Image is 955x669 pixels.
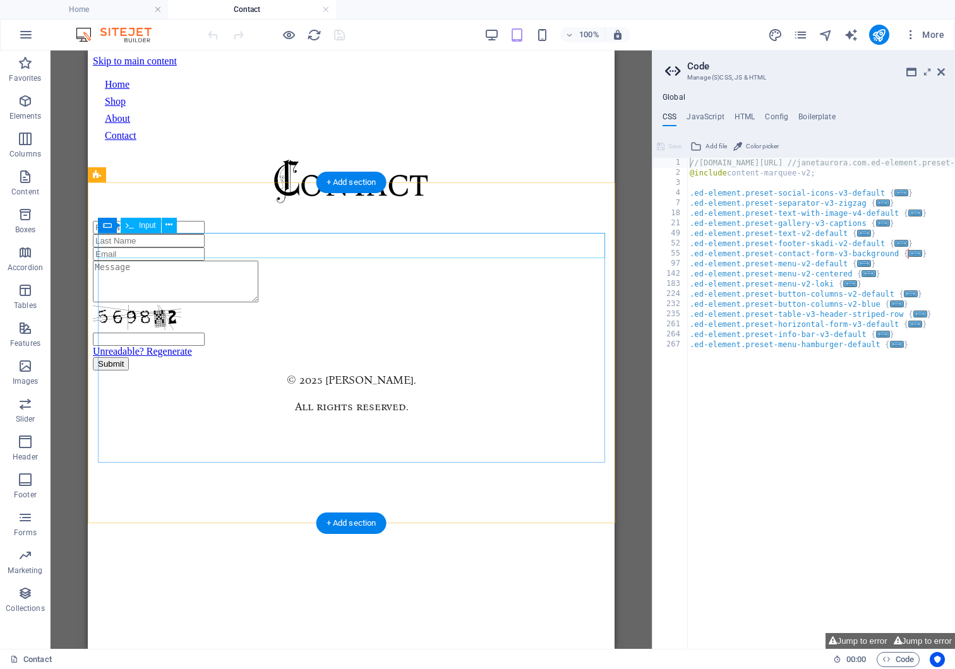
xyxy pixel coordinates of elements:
span: ... [876,199,890,206]
span: Code [882,652,914,667]
button: pages [793,27,808,42]
p: Marketing [8,565,42,576]
i: Navigator [819,28,833,42]
div: 142 [653,269,688,279]
span: : [855,654,857,664]
p: Columns [9,149,41,159]
div: 52 [653,239,688,249]
span: ... [876,220,890,227]
i: On resize automatically adjust zoom level to fit chosen device. [612,29,623,40]
div: 3 [653,178,688,188]
span: Add file [706,139,727,154]
p: Content [11,187,39,197]
i: Publish [872,28,886,42]
span: ... [876,331,890,338]
span: ... [862,270,876,277]
button: Add file [688,139,729,154]
h4: Global [663,93,685,103]
h6: 100% [579,27,599,42]
div: 2 [653,168,688,178]
span: ... [894,240,908,247]
i: Design (Ctrl+Alt+Y) [768,28,783,42]
h6: Session time [833,652,867,667]
div: 261 [653,319,688,329]
span: ... [908,321,922,328]
span: ... [904,290,918,297]
i: Reload page [307,28,321,42]
button: publish [869,25,889,45]
a: Skip to main content [5,5,89,16]
span: ... [908,250,922,257]
h4: CSS [663,112,676,126]
span: ... [913,311,927,317]
div: 267 [653,340,688,350]
h4: JavaScript [687,112,724,126]
span: More [904,28,944,41]
p: Accordion [8,263,43,273]
span: ... [857,260,871,267]
div: 232 [653,299,688,309]
img: Editor Logo [73,27,167,42]
h4: HTML [735,112,755,126]
button: Jump to error [826,633,890,649]
p: Footer [14,490,37,500]
p: Header [13,452,38,462]
h4: Boilerplate [798,112,836,126]
p: Images [13,376,39,386]
span: ... [908,210,922,216]
button: text_generator [844,27,859,42]
div: 1 [653,158,688,168]
button: 100% [560,27,605,42]
button: navigator [819,27,834,42]
p: Tables [14,300,37,311]
div: 183 [653,279,688,289]
button: design [768,27,783,42]
p: Boxes [15,225,36,235]
button: Code [877,652,920,667]
span: ... [890,300,904,307]
h3: Manage (S)CSS, JS & HTML [687,72,920,83]
a: Click to cancel selection. Double-click to open Pages [10,652,52,667]
span: ... [857,230,871,237]
button: Usercentrics [930,652,945,667]
span: ... [890,341,904,348]
span: ... [894,189,908,196]
i: AI Writer [844,28,858,42]
p: Forms [14,528,37,538]
button: Color picker [731,139,781,154]
h4: Contact [168,3,336,16]
div: + Add section [316,512,387,534]
div: 224 [653,289,688,299]
button: reload [306,27,321,42]
div: 97 [653,259,688,269]
h2: Code [687,61,945,72]
div: 264 [653,329,688,340]
div: 7 [653,198,688,208]
div: 4 [653,188,688,198]
button: Click here to leave preview mode and continue editing [281,27,296,42]
p: Features [10,338,40,348]
i: Pages (Ctrl+Alt+S) [793,28,808,42]
div: 18 [653,208,688,218]
div: 21 [653,218,688,228]
span: 00 00 [846,652,866,667]
button: Jump to error [891,633,955,649]
p: Favorites [9,73,41,83]
p: Slider [16,414,35,424]
p: Elements [9,111,42,121]
div: 49 [653,228,688,239]
span: ... [843,280,857,287]
div: 55 [653,249,688,259]
div: 235 [653,309,688,319]
span: Input [139,222,156,229]
div: + Add section [316,172,387,193]
h4: Config [765,112,788,126]
button: More [899,25,949,45]
span: Color picker [746,139,779,154]
p: Collections [6,603,44,613]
